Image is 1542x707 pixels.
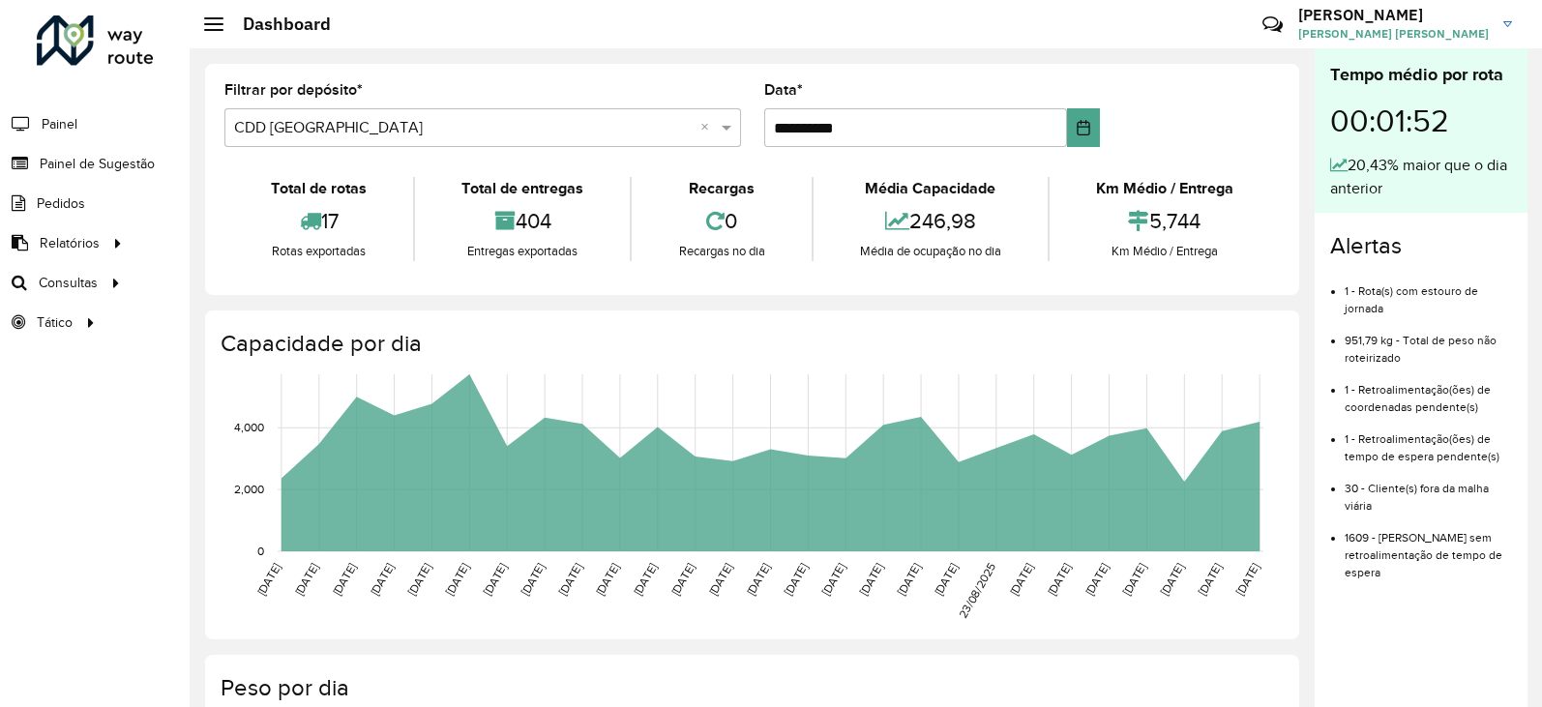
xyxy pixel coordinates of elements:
[42,114,77,134] span: Painel
[1345,416,1512,465] li: 1 - Retroalimentação(ões) de tempo de espera pendente(s)
[956,561,997,621] text: 23/08/2025
[1345,268,1512,317] li: 1 - Rota(s) com estouro de jornada
[405,561,433,598] text: [DATE]
[764,78,803,102] label: Data
[40,233,100,253] span: Relatórios
[1045,561,1073,598] text: [DATE]
[895,561,923,598] text: [DATE]
[330,561,358,598] text: [DATE]
[1120,561,1148,598] text: [DATE]
[556,561,584,598] text: [DATE]
[420,242,625,261] div: Entregas exportadas
[40,154,155,174] span: Painel de Sugestão
[1054,242,1275,261] div: Km Médio / Entrega
[39,273,98,293] span: Consultas
[857,561,885,598] text: [DATE]
[818,242,1043,261] div: Média de ocupação no dia
[631,561,659,598] text: [DATE]
[368,561,396,598] text: [DATE]
[229,177,408,200] div: Total de rotas
[37,312,73,333] span: Tático
[1298,6,1489,24] h3: [PERSON_NAME]
[1330,154,1512,200] div: 20,43% maior que o dia anterior
[1330,88,1512,154] div: 00:01:52
[1252,4,1293,45] a: Contato Rápido
[818,200,1043,242] div: 246,98
[700,116,717,139] span: Clear all
[1067,108,1100,147] button: Choose Date
[420,177,625,200] div: Total de entregas
[443,561,471,598] text: [DATE]
[637,177,806,200] div: Recargas
[223,14,331,35] h2: Dashboard
[706,561,734,598] text: [DATE]
[221,674,1280,702] h4: Peso por dia
[1233,561,1261,598] text: [DATE]
[1345,367,1512,416] li: 1 - Retroalimentação(ões) de coordenadas pendente(s)
[782,561,810,598] text: [DATE]
[1345,465,1512,515] li: 30 - Cliente(s) fora da malha viária
[1330,232,1512,260] h4: Alertas
[1345,515,1512,581] li: 1609 - [PERSON_NAME] sem retroalimentação de tempo de espera
[1082,561,1111,598] text: [DATE]
[637,242,806,261] div: Recargas no dia
[1158,561,1186,598] text: [DATE]
[1196,561,1224,598] text: [DATE]
[229,242,408,261] div: Rotas exportadas
[1054,177,1275,200] div: Km Médio / Entrega
[37,193,85,214] span: Pedidos
[229,200,408,242] div: 17
[1054,200,1275,242] div: 5,744
[819,561,847,598] text: [DATE]
[1345,317,1512,367] li: 951,79 kg - Total de peso não roteirizado
[420,200,625,242] div: 404
[637,200,806,242] div: 0
[593,561,621,598] text: [DATE]
[744,561,772,598] text: [DATE]
[254,561,282,598] text: [DATE]
[1007,561,1035,598] text: [DATE]
[1298,25,1489,43] span: [PERSON_NAME] [PERSON_NAME]
[668,561,697,598] text: [DATE]
[224,78,363,102] label: Filtrar por depósito
[234,483,264,495] text: 2,000
[234,421,264,433] text: 4,000
[292,561,320,598] text: [DATE]
[221,330,1280,358] h4: Capacidade por dia
[818,177,1043,200] div: Média Capacidade
[932,561,960,598] text: [DATE]
[481,561,509,598] text: [DATE]
[257,545,264,557] text: 0
[1330,62,1512,88] div: Tempo médio por rota
[519,561,547,598] text: [DATE]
